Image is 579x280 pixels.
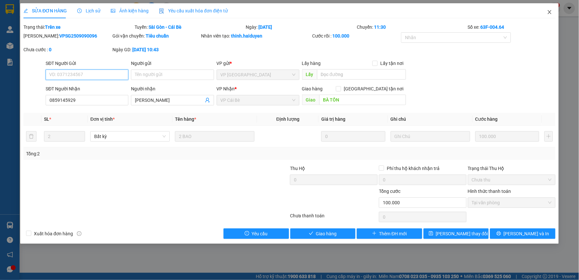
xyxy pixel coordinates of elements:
[77,8,82,13] span: clock-circle
[111,8,115,13] span: picture
[45,24,61,30] b: Trên xe
[224,228,289,239] button: exclamation-circleYêu cầu
[23,8,28,13] span: edit
[23,23,134,31] div: Trạng thái:
[131,85,214,92] div: Người nhận
[468,189,511,194] label: Hình thức thanh toán
[436,230,488,237] span: [PERSON_NAME] thay đổi
[475,117,498,122] span: Cước hàng
[321,117,345,122] span: Giá trị hàng
[424,228,489,239] button: save[PERSON_NAME] thay đổi
[290,228,356,239] button: checkGiao hàng
[146,33,169,39] b: Tiêu chuẩn
[316,230,337,237] span: Giao hàng
[59,33,97,39] b: VPSG2509090096
[472,175,552,185] span: Chưa thu
[159,8,228,13] span: Yêu cầu xuất hóa đơn điện tử
[379,189,400,194] span: Tổng cước
[205,98,210,103] span: user-add
[357,228,422,239] button: plusThêm ĐH mới
[475,131,540,142] input: 0
[221,70,296,80] span: VP Sài Gòn
[302,95,319,105] span: Giao
[60,21,126,29] div: DÌ HẠNH
[290,166,305,171] span: Thu Hộ
[131,60,214,67] div: Người gửi
[497,231,501,236] span: printer
[289,212,378,224] div: Chưa thanh toán
[90,117,115,122] span: Đơn vị tính
[60,29,126,38] div: 0782039447
[391,131,470,142] input: Ghi Chú
[302,69,317,80] span: Lấy
[356,23,467,31] div: Chuyến:
[6,6,56,13] div: VP Cai Lậy
[132,47,159,52] b: [DATE] 10:43
[245,231,249,236] span: exclamation-circle
[467,23,556,31] div: Số xe:
[217,86,235,91] span: VP Nhận
[111,8,149,13] span: Ảnh kiện hàng
[201,32,311,39] div: Nhân viên tạo:
[468,165,556,172] div: Trạng thái Thu Hộ
[217,60,299,67] div: VP gửi
[544,131,553,142] button: plus
[302,61,321,66] span: Lấy hàng
[319,95,406,105] input: Dọc đường
[6,13,56,23] div: 03499652644
[175,131,254,142] input: VD: Bàn, Ghế
[59,42,127,51] div: 20.000
[59,44,75,51] span: Chưa :
[49,47,51,52] b: 0
[333,33,350,39] b: 100.000
[231,33,263,39] b: thinh.haiduyen
[44,117,49,122] span: SL
[23,8,67,13] span: SỬA ĐƠN HÀNG
[481,24,504,30] b: 63F-004.64
[26,131,36,142] button: delete
[134,23,245,31] div: Tuyến:
[159,8,164,14] img: icon
[252,230,268,237] span: Yêu cầu
[309,231,313,236] span: check
[60,6,126,21] div: VP [GEOGRAPHIC_DATA]
[77,8,100,13] span: Lịch sử
[302,86,323,91] span: Giao hàng
[472,198,552,208] span: Tại văn phòng
[372,231,377,236] span: plus
[175,117,196,122] span: Tên hàng
[384,165,442,172] span: Phí thu hộ khách nhận trả
[94,132,166,141] span: Bất kỳ
[221,95,296,105] span: VP Cái Bè
[112,32,200,39] div: Gói vận chuyển:
[541,3,559,22] button: Close
[490,228,556,239] button: printer[PERSON_NAME] và In
[26,150,224,157] div: Tổng: 2
[46,60,128,67] div: SĐT Người Gửi
[149,24,181,30] b: Sài Gòn - Cái Bè
[31,230,76,237] span: Xuất hóa đơn hàng
[317,69,406,80] input: Dọc đường
[429,231,433,236] span: save
[23,46,111,53] div: Chưa cước :
[276,117,299,122] span: Định lượng
[258,24,272,30] b: [DATE]
[374,24,386,30] b: 11:30
[77,231,81,236] span: info-circle
[46,85,128,92] div: SĐT Người Nhận
[245,23,356,31] div: Ngày:
[321,131,385,142] input: 0
[312,32,400,39] div: Cước rồi :
[60,6,76,13] span: Nhận:
[341,85,406,92] span: [GEOGRAPHIC_DATA] tận nơi
[379,230,407,237] span: Thêm ĐH mới
[378,60,406,67] span: Lấy tận nơi
[6,6,16,13] span: Gửi:
[504,230,549,237] span: [PERSON_NAME] và In
[23,32,111,39] div: [PERSON_NAME]:
[547,9,552,15] span: close
[388,113,473,126] th: Ghi chú
[112,46,200,53] div: Ngày GD:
